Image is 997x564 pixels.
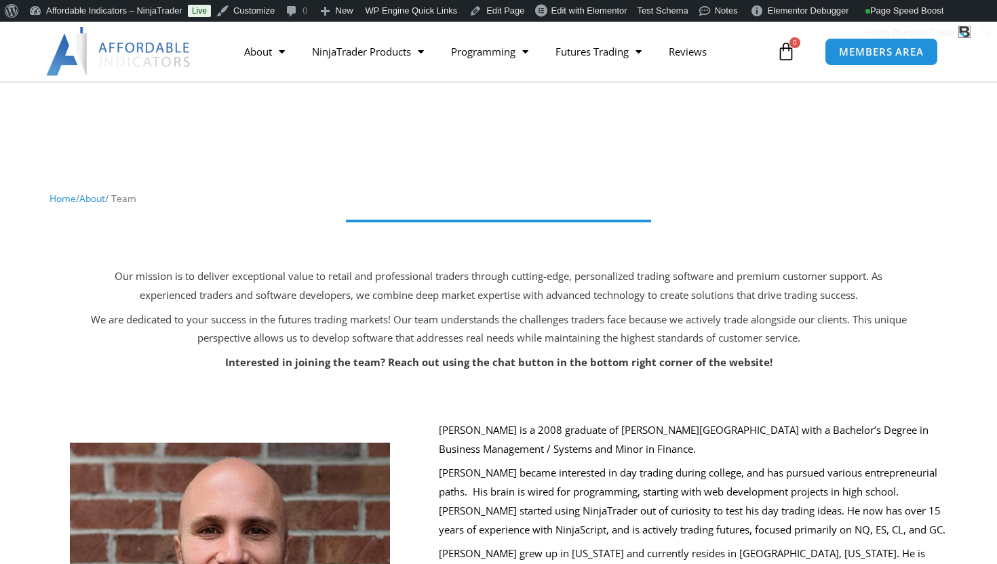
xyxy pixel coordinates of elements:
[79,192,105,205] a: About
[188,5,211,17] a: Live
[88,267,909,305] p: Our mission is to deliver exceptional value to retail and professional traders through cutting-ed...
[439,464,955,539] p: [PERSON_NAME] became interested in day trading during college, and has pursued various entreprene...
[437,36,542,67] a: Programming
[542,36,655,67] a: Futures Trading
[298,36,437,67] a: NinjaTrader Products
[839,47,924,57] span: MEMBERS AREA
[439,421,955,459] p: [PERSON_NAME] is a 2008 graduate of [PERSON_NAME][GEOGRAPHIC_DATA] with a Bachelor’s Degree in Bu...
[231,36,773,67] nav: Menu
[859,22,976,43] a: Howdy,
[88,310,909,348] p: We are dedicated to your success in the futures trading markets! Our team understands the challen...
[50,192,76,205] a: Home
[655,36,720,67] a: Reviews
[551,5,627,16] span: Edit with Elementor
[789,37,800,48] span: 0
[756,32,816,71] a: 0
[46,27,192,76] img: LogoAI | Affordable Indicators – NinjaTrader
[50,190,948,207] nav: Breadcrumb
[231,36,298,67] a: About
[825,38,938,66] a: MEMBERS AREA
[893,27,954,37] span: Blueprint Digital
[225,355,773,369] strong: Interested in joining the team? Reach out using the chat button in the bottom right corner of the...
